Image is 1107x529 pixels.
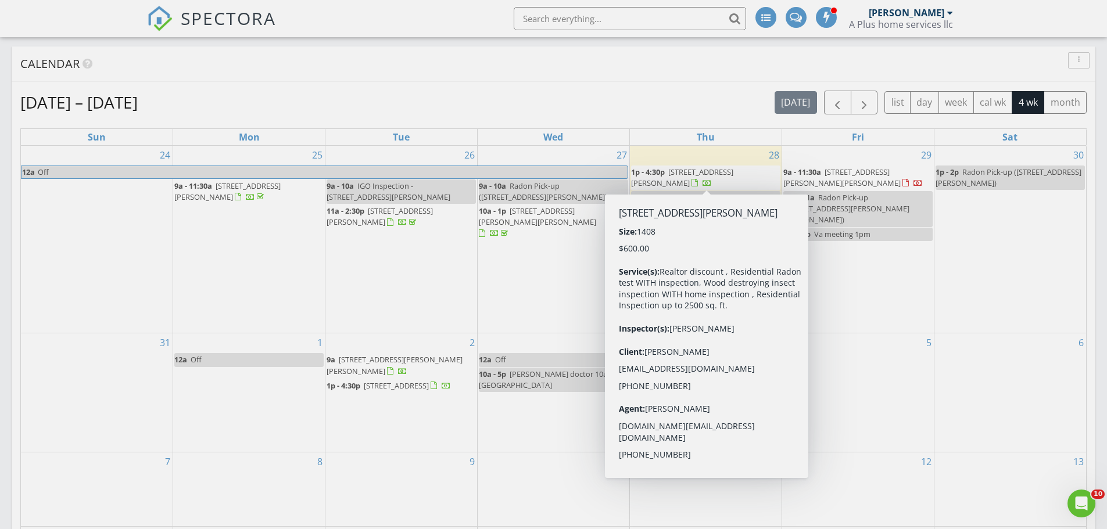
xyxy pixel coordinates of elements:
[327,204,476,229] a: 11a - 2:30p [STREET_ADDRESS][PERSON_NAME]
[479,206,596,238] a: 10a - 1p [STREET_ADDRESS][PERSON_NAME][PERSON_NAME]
[173,333,325,452] td: Go to September 1, 2025
[1067,490,1095,517] iframe: Intercom live chat
[479,369,506,379] span: 10a - 5p
[181,6,276,30] span: SPECTORA
[629,146,782,333] td: Go to August 28, 2025
[1071,146,1086,164] a: Go to August 30, 2025
[478,333,630,452] td: Go to September 3, 2025
[327,206,433,227] a: 11a - 2:30p [STREET_ADDRESS][PERSON_NAME]
[174,354,187,365] span: 12a
[22,166,35,178] span: 12a
[919,146,934,164] a: Go to August 29, 2025
[310,146,325,164] a: Go to August 25, 2025
[325,333,478,452] td: Go to September 2, 2025
[514,7,746,30] input: Search everything...
[467,333,477,352] a: Go to September 2, 2025
[315,452,325,471] a: Go to September 8, 2025
[327,206,433,227] span: [STREET_ADDRESS][PERSON_NAME]
[479,181,607,202] span: Radon Pick-up ([STREET_ADDRESS][PERSON_NAME])
[934,452,1086,527] td: Go to September 13, 2025
[658,354,779,365] span: Radon Pick-up ([STREET_ADDRESS])
[327,380,360,391] span: 1p - 4:30p
[934,333,1086,452] td: Go to September 6, 2025
[147,16,276,40] a: SPECTORA
[782,452,934,527] td: Go to September 12, 2025
[934,146,1086,333] td: Go to August 30, 2025
[973,91,1013,114] button: cal wk
[315,333,325,352] a: Go to September 1, 2025
[694,129,717,145] a: Thursday
[327,379,476,393] a: 1p - 4:30p [STREET_ADDRESS]
[766,452,782,471] a: Go to September 11, 2025
[851,91,878,114] button: Next
[20,56,80,71] span: Calendar
[783,167,821,177] span: 9a - 11:30a
[174,181,281,202] span: [STREET_ADDRESS][PERSON_NAME]
[783,192,909,225] span: Radon Pick-up ([STREET_ADDRESS][PERSON_NAME][PERSON_NAME])
[631,165,780,190] a: 1p - 4:30p [STREET_ADDRESS][PERSON_NAME]
[327,354,335,365] span: 9a
[327,181,450,202] span: IGO Inspection - [STREET_ADDRESS][PERSON_NAME]
[884,91,911,114] button: list
[772,333,782,352] a: Go to September 4, 2025
[869,7,944,19] div: [PERSON_NAME]
[1076,333,1086,352] a: Go to September 6, 2025
[850,129,866,145] a: Friday
[325,452,478,527] td: Go to September 9, 2025
[1091,490,1105,499] span: 10
[173,146,325,333] td: Go to August 25, 2025
[1044,91,1087,114] button: month
[766,146,782,164] a: Go to August 28, 2025
[495,354,506,365] span: Off
[849,19,953,30] div: A Plus home services llc
[174,181,212,191] span: 9a - 11:30a
[174,181,281,202] a: 9a - 11:30a [STREET_ADDRESS][PERSON_NAME]
[824,91,851,114] button: Previous
[479,181,506,191] span: 9a - 10a
[478,452,630,527] td: Go to September 10, 2025
[614,452,629,471] a: Go to September 10, 2025
[924,333,934,352] a: Go to September 5, 2025
[38,167,49,177] span: Off
[631,167,665,177] span: 1p - 4:30p
[325,146,478,333] td: Go to August 26, 2025
[631,167,733,188] span: [STREET_ADDRESS][PERSON_NAME]
[936,167,959,177] span: 1p - 2p
[173,452,325,527] td: Go to September 8, 2025
[364,380,429,391] span: [STREET_ADDRESS]
[21,452,173,527] td: Go to September 7, 2025
[783,165,933,190] a: 9a - 11:30a [STREET_ADDRESS][PERSON_NAME][PERSON_NAME]
[174,179,324,204] a: 9a - 11:30a [STREET_ADDRESS][PERSON_NAME]
[1000,129,1020,145] a: Saturday
[20,91,138,114] h2: [DATE] – [DATE]
[157,333,173,352] a: Go to August 31, 2025
[85,129,108,145] a: Sunday
[631,354,654,365] span: 1p - 2p
[629,333,782,452] td: Go to September 4, 2025
[21,146,173,333] td: Go to August 24, 2025
[936,167,1081,188] span: Radon Pick-up ([STREET_ADDRESS][PERSON_NAME])
[782,146,934,333] td: Go to August 29, 2025
[814,229,870,239] span: Va meeting 1pm
[21,333,173,452] td: Go to August 31, 2025
[479,206,596,227] span: [STREET_ADDRESS][PERSON_NAME][PERSON_NAME]
[614,146,629,164] a: Go to August 27, 2025
[783,167,901,188] span: [STREET_ADDRESS][PERSON_NAME][PERSON_NAME]
[541,129,565,145] a: Wednesday
[479,206,506,216] span: 10a - 1p
[163,452,173,471] a: Go to September 7, 2025
[467,452,477,471] a: Go to September 9, 2025
[327,181,354,191] span: 9a - 10a
[391,129,412,145] a: Tuesday
[775,91,817,114] button: [DATE]
[631,167,733,188] a: 1p - 4:30p [STREET_ADDRESS][PERSON_NAME]
[783,167,923,188] a: 9a - 11:30a [STREET_ADDRESS][PERSON_NAME][PERSON_NAME]
[191,354,202,365] span: Off
[479,204,628,241] a: 10a - 1p [STREET_ADDRESS][PERSON_NAME][PERSON_NAME]
[327,380,451,391] a: 1p - 4:30p [STREET_ADDRESS]
[631,192,675,203] span: 6:30p - 7:30p
[629,452,782,527] td: Go to September 11, 2025
[327,353,476,378] a: 9a [STREET_ADDRESS][PERSON_NAME][PERSON_NAME]
[157,146,173,164] a: Go to August 24, 2025
[631,192,760,214] span: Radon Pick-up ([STREET_ADDRESS][PERSON_NAME])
